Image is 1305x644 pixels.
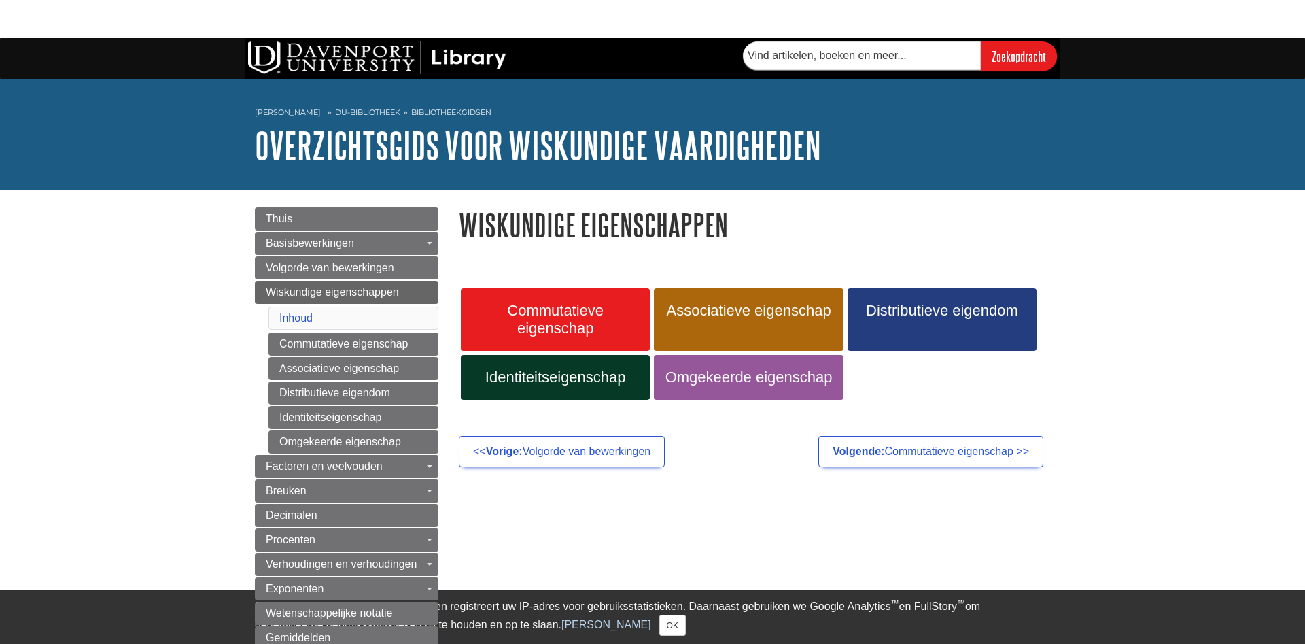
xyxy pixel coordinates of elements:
[279,436,401,447] font: Omgekeerde eigenschap
[255,256,438,279] a: Volgorde van bewerkingen
[459,436,665,467] a: <<Vorige:Volgorde van bewerkingen
[266,237,354,249] font: Basisbewerkingen
[268,406,438,429] a: Identiteitseigenschap
[461,355,650,400] a: Identiteitseigenschap
[957,598,965,608] font: ™
[899,600,957,612] font: en FullStory
[659,615,686,636] button: Dichtbij
[654,288,843,351] a: Associatieve eigenschap
[266,460,383,472] font: Factoren en veelvouden
[884,445,1029,457] font: Commutatieve eigenschap >>
[266,509,317,521] font: Decimalen
[411,107,491,117] a: Bibliotheekgidsen
[255,103,1050,125] nav: broodkruimel
[266,213,292,224] font: Thuis
[255,602,438,625] a: Wetenschappelijke notatie
[848,288,1037,351] a: Distributieve eigendom
[255,528,438,552] a: Procenten
[866,302,1018,319] font: Distributieve eigendom
[523,445,651,457] font: Volgorde van bewerkingen
[279,362,399,374] font: Associatieve eigenschap
[255,207,438,231] a: Thuis
[266,583,324,594] font: Exponenten
[981,41,1057,71] input: Zoekopdracht
[743,41,1057,71] form: Zoekt naar artikelen, boeken en meer van de DU-bibliotheek
[485,369,626,386] font: Identiteitseigenschap
[266,607,393,619] font: Wetenschappelijke notatie
[279,312,313,324] a: Inhoud
[268,333,438,356] a: Commutatieve eigenschap
[268,430,438,454] a: Omgekeerde eigenschap
[486,445,523,457] font: Vorige:
[255,600,891,612] font: Deze site maakt gebruik van cookies en registreert uw IP-adres voor gebruiksstatistieken. Daarnaa...
[268,382,438,405] a: Distributieve eigendom
[654,355,843,400] a: Omgekeerde eigenschap
[255,124,821,167] a: Overzichtsgids voor wiskundige vaardigheden
[266,534,315,545] font: Procenten
[891,598,899,608] font: ™
[833,445,884,457] font: Volgende:
[266,286,399,298] font: Wiskundige eigenschappen
[818,436,1043,467] a: Volgende:Commutatieve eigenschap >>
[255,577,438,600] a: Exponenten
[266,558,417,570] font: Verhoudingen en verhoudingen
[255,504,438,527] a: Decimalen
[255,107,321,118] a: [PERSON_NAME]
[266,632,330,643] font: Gemiddelden
[473,445,486,457] font: <<
[667,302,831,319] font: Associatieve eigenschap
[279,387,390,399] font: Distributieve eigendom
[279,411,381,423] font: Identiteitseigenschap
[248,41,506,74] img: DU-bibliotheek
[665,369,833,386] font: Omgekeerde eigenschap
[335,107,400,117] a: DU-bibliotheek
[667,621,678,630] font: OK
[461,288,650,351] a: Commutatieve eigenschap
[459,207,728,242] font: Wiskundige eigenschappen
[268,357,438,380] a: Associatieve eigenschap
[561,619,651,630] a: [PERSON_NAME]
[743,41,981,70] input: Vind artikelen, boeken en meer...
[266,262,394,273] font: Volgorde van bewerkingen
[266,485,307,496] font: Breuken
[255,553,438,576] a: Verhoudingen en verhoudingen
[255,455,438,478] a: Factoren en veelvouden
[255,479,438,503] a: Breuken
[507,302,604,337] font: Commutatieve eigenschap
[255,281,438,304] a: Wiskundige eigenschappen
[255,107,321,117] font: [PERSON_NAME]
[279,338,408,350] font: Commutatieve eigenschap
[255,232,438,255] a: Basisbewerkingen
